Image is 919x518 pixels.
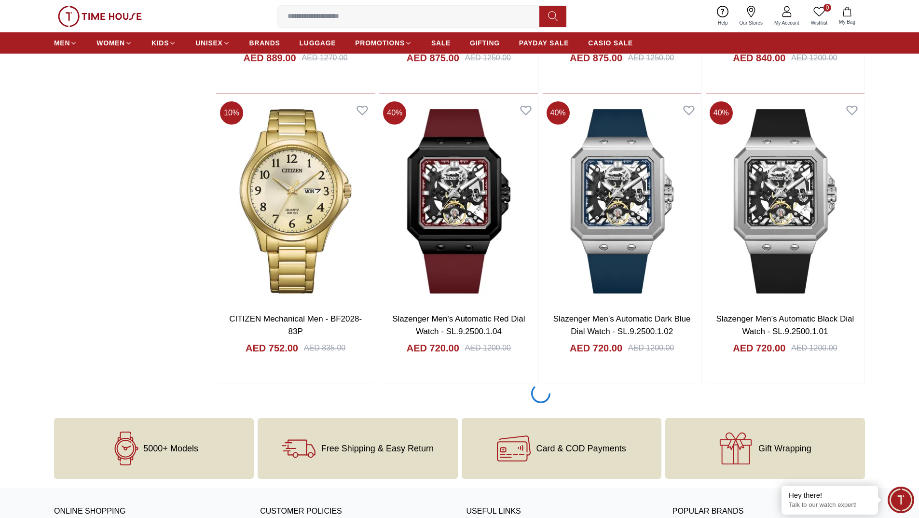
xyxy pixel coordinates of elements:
[96,38,125,48] span: WOMEN
[733,51,785,65] h4: AED 840.00
[431,34,451,52] a: SALE
[714,19,732,27] span: Help
[300,34,336,52] a: LUGGAGE
[789,501,871,509] p: Talk to our watch expert!
[383,101,406,125] span: 40 %
[553,314,691,336] a: Slazenger Men's Automatic Dark Blue Dial Watch - SL.9.2500.1.02
[407,51,459,65] h4: AED 875.00
[835,18,859,26] span: My Bag
[220,101,243,125] span: 10 %
[321,444,434,453] span: Free Shipping & Easy Return
[392,314,525,336] a: Slazenger Men's Automatic Red Dial Watch - SL.9.2500.1.04
[716,314,854,336] a: Slazenger Men's Automatic Black Dial Watch - SL.9.2500.1.01
[96,34,132,52] a: WOMEN
[246,341,298,355] h4: AED 752.00
[470,38,500,48] span: GIFTING
[733,341,785,355] h4: AED 720.00
[465,52,511,64] div: AED 1250.00
[789,490,871,500] div: Hey there!
[302,52,348,64] div: AED 1270.00
[300,38,336,48] span: LUGGAGE
[543,98,701,305] img: Slazenger Men's Automatic Dark Blue Dial Watch - SL.9.2500.1.02
[216,98,375,305] img: CITIZEN Mechanical Men - BF2028-83P
[570,341,622,355] h4: AED 720.00
[519,38,569,48] span: PAYDAY SALE
[249,38,280,48] span: BRANDS
[833,5,861,28] button: My Bag
[588,34,633,52] a: CASIO SALE
[588,38,633,48] span: CASIO SALE
[791,342,837,354] div: AED 1200.00
[244,51,296,65] h4: AED 889.00
[734,4,768,28] a: Our Stores
[151,34,176,52] a: KIDS
[143,444,198,453] span: 5000+ Models
[519,34,569,52] a: PAYDAY SALE
[407,341,459,355] h4: AED 720.00
[710,101,733,125] span: 40 %
[54,34,77,52] a: MEN
[536,444,626,453] span: Card & COD Payments
[58,6,142,27] img: ...
[547,101,570,125] span: 40 %
[355,38,405,48] span: PROMOTIONS
[758,444,811,453] span: Gift Wrapping
[736,19,767,27] span: Our Stores
[195,38,222,48] span: UNISEX
[807,19,831,27] span: Wishlist
[54,38,70,48] span: MEN
[431,38,451,48] span: SALE
[570,51,622,65] h4: AED 875.00
[249,34,280,52] a: BRANDS
[355,34,412,52] a: PROMOTIONS
[888,487,914,513] div: Chat Widget
[791,52,837,64] div: AED 1200.00
[706,98,864,305] img: Slazenger Men's Automatic Black Dial Watch - SL.9.2500.1.01
[195,34,230,52] a: UNISEX
[823,4,831,12] span: 0
[379,98,538,305] img: Slazenger Men's Automatic Red Dial Watch - SL.9.2500.1.04
[712,4,734,28] a: Help
[470,34,500,52] a: GIFTING
[770,19,803,27] span: My Account
[304,342,345,354] div: AED 835.00
[151,38,169,48] span: KIDS
[628,342,674,354] div: AED 1200.00
[465,342,511,354] div: AED 1200.00
[628,52,674,64] div: AED 1250.00
[805,4,833,28] a: 0Wishlist
[229,314,362,336] a: CITIZEN Mechanical Men - BF2028-83P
